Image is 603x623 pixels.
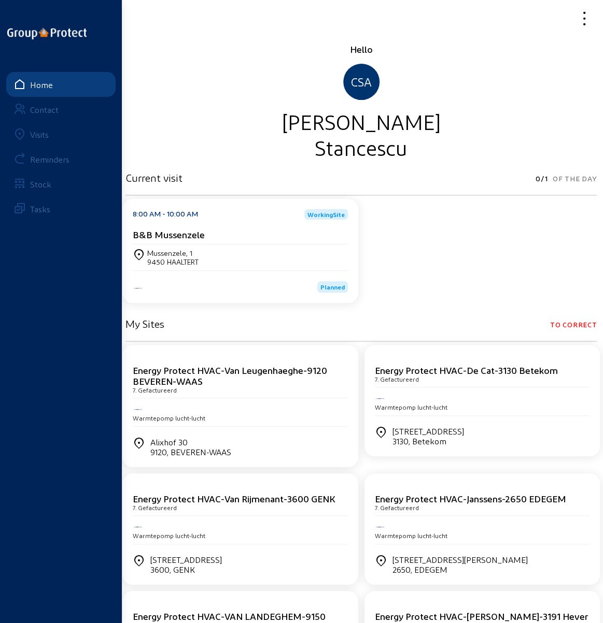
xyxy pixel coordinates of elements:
a: Contact [6,97,116,122]
a: Tasks [6,196,116,221]
span: WorkingSite [307,211,345,218]
img: Energy Protect HVAC [133,526,143,528]
div: Mussenzele, 1 [147,249,199,257]
cam-card-title: Energy Protect HVAC-De Cat-3130 Betekom [375,365,558,375]
div: Hello [125,43,597,55]
a: Visits [6,122,116,147]
img: Energy Protect HVAC [375,397,385,400]
span: Planned [320,283,345,291]
span: Warmtepomp lucht-lucht [375,532,447,539]
div: 8:00 AM - 10:00 AM [133,209,198,220]
div: Reminders [30,154,69,164]
div: [STREET_ADDRESS] [392,426,464,446]
div: Stock [30,179,51,189]
div: Tasks [30,204,50,214]
cam-card-title: Energy Protect HVAC-Van Rijmenant-3600 GENK [133,493,335,504]
cam-card-subtitle: 7. Gefactureerd [133,386,177,394]
span: Of the day [553,171,597,186]
img: Energy Protect HVAC [375,526,385,528]
div: [STREET_ADDRESS] [150,555,222,574]
cam-card-title: Energy Protect HVAC-Janssens-2650 EDEGEM [375,493,566,504]
cam-card-title: Energy Protect HVAC-Van Leugenhaeghe-9120 BEVEREN-WAAS [133,365,327,386]
a: Stock [6,171,116,196]
cam-card-title: Energy Protect HVAC-[PERSON_NAME]-3191 Hever [375,611,588,621]
div: 2650, EDEGEM [392,564,528,574]
cam-card-subtitle: 7. Gefactureerd [375,504,419,511]
img: logo-oneline.png [7,28,87,39]
div: [PERSON_NAME] [125,108,597,134]
img: Energy Protect HVAC [133,287,143,289]
cam-card-subtitle: 7. Gefactureerd [375,375,419,383]
div: 9120, BEVEREN-WAAS [150,447,231,457]
img: Energy Protect HVAC [133,408,143,411]
div: [STREET_ADDRESS][PERSON_NAME] [392,555,528,574]
span: Warmtepomp lucht-lucht [133,532,205,539]
a: Reminders [6,147,116,171]
div: Visits [30,129,49,139]
cam-card-title: B&B Mussenzele [133,229,205,240]
div: CSA [343,64,380,100]
div: Contact [30,105,59,114]
h3: My Sites [125,317,164,330]
span: Warmtepomp lucht-lucht [375,403,447,411]
div: 9450 HAALTERT [147,257,199,266]
div: 3130, Betekom [392,436,464,446]
span: Warmtepomp lucht-lucht [133,414,205,422]
span: 0/1 [536,171,548,186]
cam-card-subtitle: 7. Gefactureerd [133,504,177,511]
div: Home [30,80,53,90]
div: 3600, GENK [150,564,222,574]
h3: Current visit [125,171,183,184]
span: To correct [550,317,597,332]
div: Alixhof 30 [150,437,231,457]
a: Home [6,72,116,97]
div: Stancescu [125,134,597,160]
